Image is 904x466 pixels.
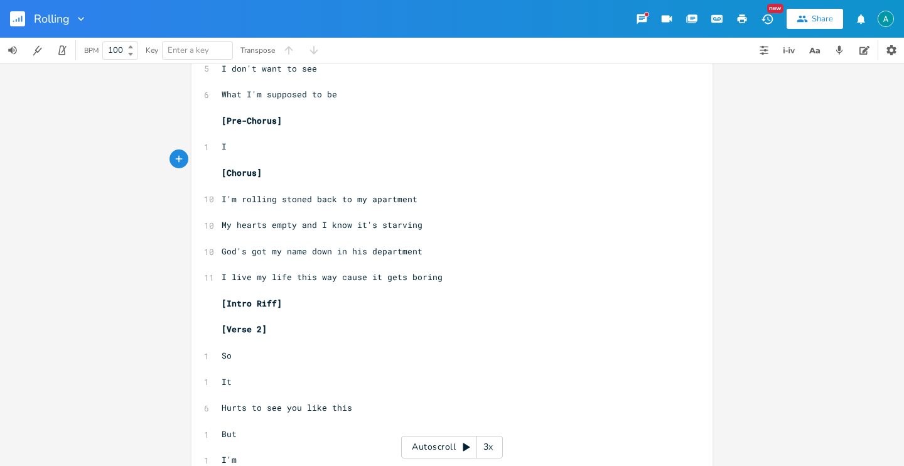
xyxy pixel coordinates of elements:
[240,46,275,54] div: Transpose
[34,13,70,24] span: Rolling
[222,271,443,283] span: I live my life this way cause it gets boring
[222,454,237,465] span: I'm
[84,47,99,54] div: BPM
[222,246,422,257] span: God's got my name down in his department
[222,193,417,205] span: I'm rolling stoned back to my apartment
[222,167,262,178] span: [Chorus]
[222,323,267,335] span: [Verse 2]
[767,4,783,13] div: New
[222,402,352,413] span: Hurts to see you like this
[222,428,237,440] span: But
[222,376,232,387] span: It
[787,9,843,29] button: Share
[401,436,503,458] div: Autoscroll
[146,46,158,54] div: Key
[222,63,317,74] span: I don't want to see
[222,350,232,361] span: So
[878,11,894,27] img: Alex
[222,89,337,100] span: What I'm supposed to be
[168,45,209,56] span: Enter a key
[222,141,227,152] span: I
[477,436,500,458] div: 3x
[222,298,282,309] span: [Intro Riff]
[222,115,282,126] span: [Pre-Chorus]
[812,13,833,24] div: Share
[222,219,422,230] span: My hearts empty and I know it's starving
[755,8,780,30] button: New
